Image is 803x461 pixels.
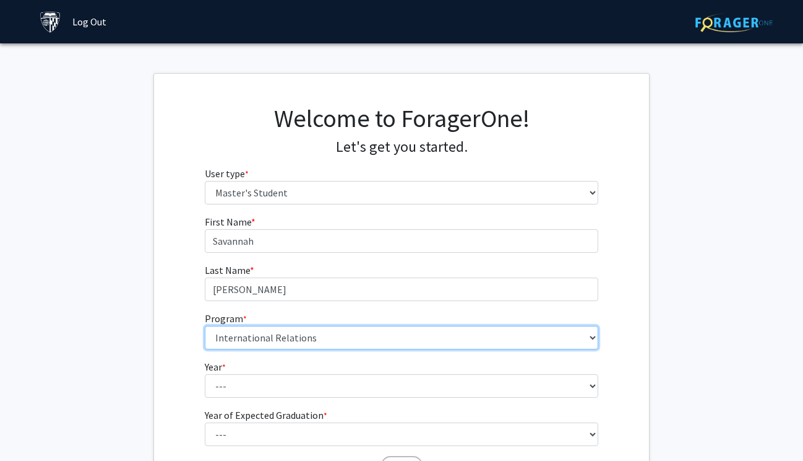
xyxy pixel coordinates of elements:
[9,405,53,452] iframe: Chat
[205,359,226,374] label: Year
[695,13,773,32] img: ForagerOne Logo
[205,216,251,228] span: First Name
[205,103,599,133] h1: Welcome to ForagerOne!
[40,11,61,33] img: Johns Hopkins University Logo
[205,408,327,423] label: Year of Expected Graduation
[205,311,247,326] label: Program
[205,166,249,181] label: User type
[205,138,599,156] h4: Let's get you started.
[205,264,250,276] span: Last Name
